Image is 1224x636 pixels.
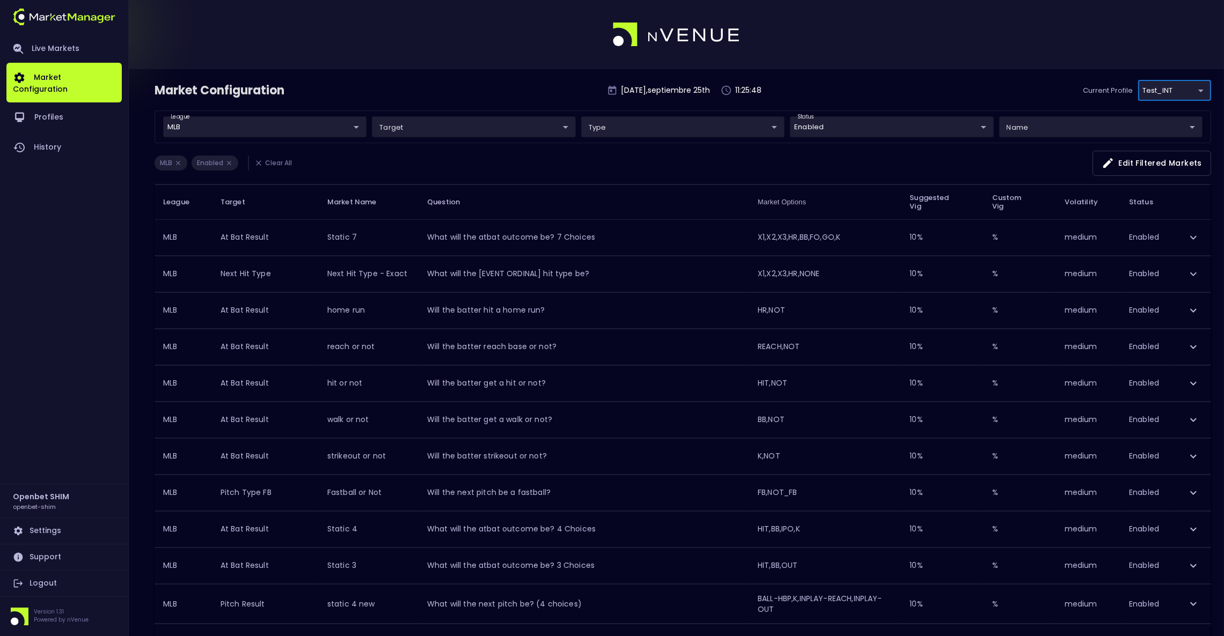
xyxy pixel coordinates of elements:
[419,329,749,365] td: Will the batter reach base or not?
[192,156,238,171] li: Enabled
[1184,447,1203,465] button: expand row
[6,63,122,102] a: Market Configuration
[1056,402,1120,438] td: medium
[1056,329,1120,365] td: medium
[1184,411,1203,429] button: expand row
[419,256,749,292] td: What will the [EVENT ORDINAL] hit type be?
[212,219,319,255] td: At Bat Result
[212,402,319,438] td: At Bat Result
[319,219,419,255] td: Static 7
[319,256,419,292] td: Next Hit Type - Exact
[319,511,419,547] td: Static 4
[155,292,212,328] th: MLB
[1129,196,1167,209] span: Status
[163,116,367,137] div: league
[1129,414,1159,425] span: Enabled
[749,475,901,511] td: FB,NOT_FB
[581,116,785,137] div: league
[901,256,983,292] td: 10 %
[984,256,1056,292] td: %
[6,518,122,544] a: Settings
[749,402,901,438] td: BB,NOT
[1129,305,1159,315] span: Enabled
[419,475,749,511] td: Will the next pitch be a fastball?
[1093,151,1211,176] button: Edit filtered markets
[419,292,749,328] td: Will the batter hit a home run?
[749,329,901,365] td: REACH,NOT
[319,438,419,474] td: strikeout or not
[621,85,710,96] p: [DATE] , septiembre 25 th
[13,9,115,25] img: logo
[1184,338,1203,356] button: expand row
[1056,365,1120,401] td: medium
[901,475,983,511] td: 10 %
[901,219,983,255] td: 10 %
[735,85,761,96] p: 11:25:48
[984,219,1056,255] td: %
[790,116,993,137] div: league
[901,511,983,547] td: 10 %
[797,113,814,121] label: status
[1056,548,1120,583] td: medium
[1184,374,1203,393] button: expand row
[212,584,319,623] td: Pitch Result
[212,365,319,401] td: At Bat Result
[984,292,1056,328] td: %
[992,194,1047,211] span: Custom Vig
[1056,584,1120,623] td: medium
[419,438,749,474] td: Will the batter strikeout or not?
[212,548,319,583] td: At Bat Result
[155,511,212,547] th: MLB
[749,511,901,547] td: HIT,BB,IPO,K
[248,156,297,171] li: Clear All
[6,132,122,162] a: History
[163,197,203,207] span: League
[155,256,212,292] th: MLB
[34,616,89,624] p: Powered by nVenue
[1129,560,1159,571] span: Enabled
[1056,511,1120,547] td: medium
[1184,265,1203,283] button: expand row
[613,23,741,47] img: logo
[1129,523,1159,534] span: Enabled
[984,365,1056,401] td: %
[901,402,983,438] td: 10 %
[319,475,419,511] td: Fastball or Not
[1184,520,1203,538] button: expand row
[749,548,901,583] td: HIT,BB,OUT
[155,365,212,401] th: MLB
[155,548,212,583] th: MLB
[749,256,901,292] td: X1,X2,X3,HR,NONE
[901,292,983,328] td: 10 %
[319,292,419,328] td: home run
[984,548,1056,583] td: %
[901,365,983,401] td: 10 %
[419,365,749,401] td: Will the batter get a hit or not?
[6,35,122,63] a: Live Markets
[13,502,56,511] h3: openbet-shim
[1129,487,1159,498] span: Enabled
[221,197,259,207] span: Target
[1056,292,1120,328] td: medium
[212,292,319,328] td: At Bat Result
[1129,196,1153,209] span: Status
[1184,484,1203,502] button: expand row
[984,329,1056,365] td: %
[155,329,212,365] th: MLB
[319,584,419,623] td: static 4 new
[1129,268,1159,279] span: Enabled
[155,438,212,474] th: MLB
[372,116,575,137] div: league
[1056,256,1120,292] td: medium
[1184,228,1203,247] button: expand row
[1129,378,1159,388] span: Enabled
[155,402,212,438] th: MLB
[1083,85,1133,96] p: Current Profile
[984,475,1056,511] td: %
[1184,557,1203,575] button: expand row
[319,548,419,583] td: Static 3
[6,544,122,570] a: Support
[6,571,122,596] a: Logout
[155,475,212,511] th: MLB
[1056,438,1120,474] td: medium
